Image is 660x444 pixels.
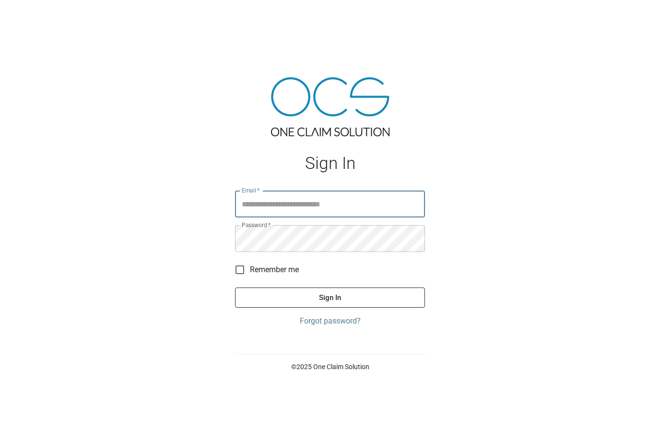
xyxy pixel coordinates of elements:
[12,6,50,25] img: ocs-logo-white-transparent.png
[235,154,425,173] h1: Sign In
[271,77,389,136] img: ocs-logo-tra.png
[235,315,425,327] a: Forgot password?
[242,221,271,229] label: Password
[242,186,260,194] label: Email
[250,264,299,276] span: Remember me
[235,288,425,308] button: Sign In
[235,362,425,372] p: © 2025 One Claim Solution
